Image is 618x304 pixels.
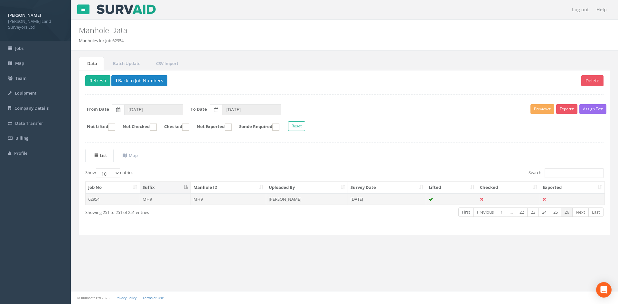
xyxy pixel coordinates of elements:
[85,207,295,216] div: Showing 251 to 251 of 251 entries
[15,60,24,66] span: Map
[140,193,191,205] td: MH9
[14,150,27,156] span: Profile
[190,124,232,131] label: Not Exported
[15,90,36,96] span: Equipment
[8,18,63,30] span: [PERSON_NAME] Land Surveyors Ltd
[116,296,136,300] a: Privacy Policy
[540,182,604,193] th: Exported: activate to sort column ascending
[348,182,426,193] th: Survey Date: activate to sort column ascending
[114,149,145,162] a: Map
[288,121,305,131] button: Reset
[266,182,348,193] th: Uploaded By: activate to sort column ascending
[191,193,267,205] td: MH9
[506,207,516,217] a: …
[15,75,26,81] span: Team
[473,207,497,217] a: Previous
[85,149,114,162] a: List
[79,26,520,34] h2: Manhole Data
[77,296,109,300] small: © Kullasoft Ltd 2025
[111,75,167,86] button: Back to Job Numbers
[79,38,124,44] li: Manholes for Job 62954
[426,182,478,193] th: Lifted: activate to sort column ascending
[477,182,540,193] th: Checked: activate to sort column ascending
[596,282,612,298] div: Open Intercom Messenger
[105,57,147,70] a: Batch Update
[529,168,604,178] label: Search:
[85,168,133,178] label: Show entries
[140,182,191,193] th: Suffix: activate to sort column descending
[233,124,279,131] label: Sonde Required
[94,152,107,158] uib-tab-heading: List
[8,12,41,18] strong: [PERSON_NAME]
[579,104,606,114] button: Assign To
[8,11,63,30] a: [PERSON_NAME] [PERSON_NAME] Land Surveyors Ltd
[15,135,28,141] span: Billing
[158,124,189,131] label: Checked
[191,106,207,112] label: To Date
[143,296,164,300] a: Terms of Use
[556,104,577,114] button: Export
[581,75,604,86] button: Delete
[266,193,348,205] td: [PERSON_NAME]
[15,45,23,51] span: Jobs
[497,207,506,217] a: 1
[572,207,589,217] a: Next
[96,168,120,178] select: Showentries
[538,207,550,217] a: 24
[116,124,157,131] label: Not Checked
[348,193,426,205] td: [DATE]
[191,182,267,193] th: Manhole ID: activate to sort column ascending
[85,75,110,86] button: Refresh
[516,207,528,217] a: 22
[458,207,474,217] a: First
[561,207,573,217] a: 26
[550,207,561,217] a: 25
[80,124,115,131] label: Not Lifted
[124,104,183,115] input: From Date
[222,104,281,115] input: To Date
[148,57,185,70] a: CSV Import
[86,182,140,193] th: Job No: activate to sort column ascending
[79,57,104,70] a: Data
[86,193,140,205] td: 62954
[14,105,49,111] span: Company Details
[15,120,43,126] span: Data Transfer
[527,207,539,217] a: 23
[545,168,604,178] input: Search:
[588,207,604,217] a: Last
[123,152,138,158] uib-tab-heading: Map
[530,104,554,114] button: Preview
[87,106,109,112] label: From Date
